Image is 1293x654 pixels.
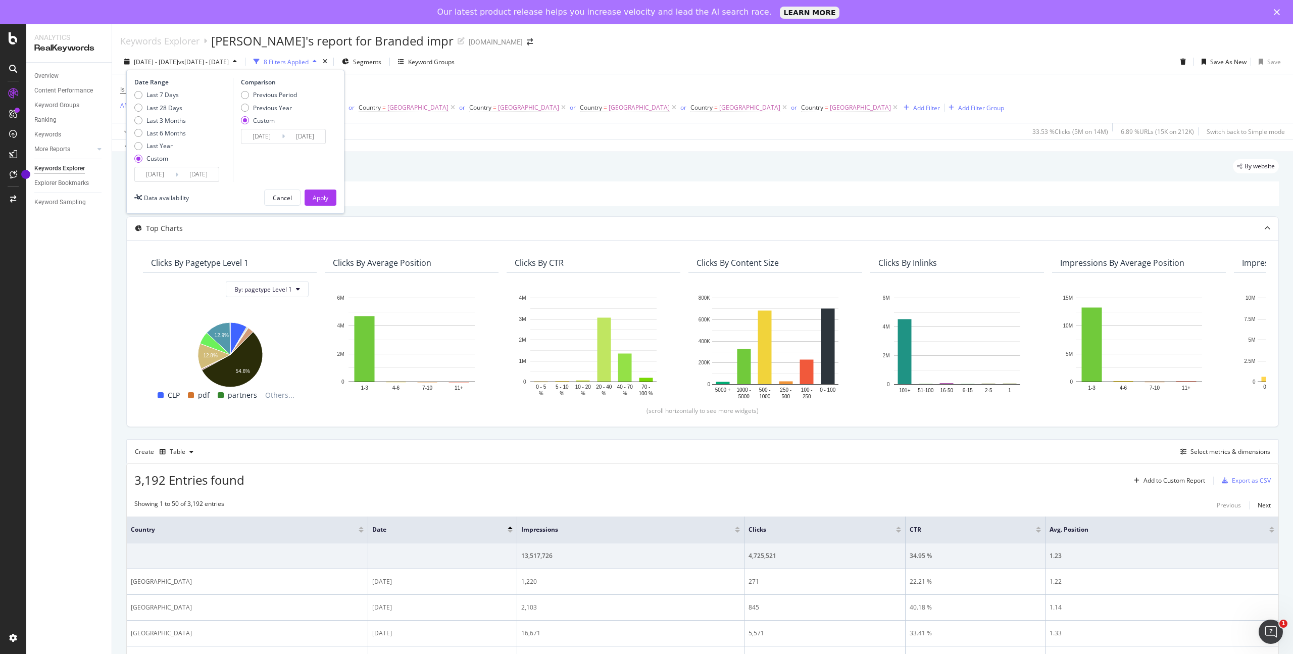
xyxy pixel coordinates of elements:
span: Clicks [749,525,881,534]
div: (scroll horizontally to see more widgets) [139,406,1266,414]
div: Ranking [34,115,57,125]
span: Country [359,103,381,112]
svg: A chart. [515,293,672,398]
input: Start Date [135,167,175,181]
text: 0 - 5 [536,384,546,390]
button: Save As New [1198,54,1247,70]
a: Keywords Explorer [34,163,105,174]
span: CLP [168,389,180,401]
button: Segments [338,54,385,70]
div: [DATE] [372,577,513,586]
button: Cancel [264,190,301,206]
div: Analytics [34,32,104,42]
text: 0 [523,379,526,385]
text: 500 - [759,387,771,392]
button: Switch back to Simple mode [1203,123,1285,139]
text: 0 [887,382,890,387]
button: or [349,103,355,112]
text: 11+ [1182,385,1190,390]
text: 51-100 [918,387,934,393]
div: 271 [749,577,901,586]
button: or [459,103,465,112]
button: Previous [1217,499,1241,511]
div: Clicks By CTR [515,258,564,268]
div: Custom [146,154,168,163]
div: [DOMAIN_NAME] [469,37,523,47]
button: AND [120,101,133,110]
div: 13,517,726 [521,551,740,560]
div: or [680,103,686,112]
div: Clicks By pagetype Level 1 [151,258,248,268]
span: Is Branded [120,85,151,94]
div: Our latest product release helps you increase velocity and lead the AI search race. [437,7,772,17]
div: More Reports [34,144,70,155]
div: Last 6 Months [146,129,186,137]
div: Cancel [273,194,292,202]
input: End Date [285,129,325,144]
text: % [623,391,627,396]
text: 1-3 [1088,385,1096,390]
div: Last 28 Days [146,104,182,112]
span: 3,192 Entries found [134,472,244,488]
div: Save [1267,58,1281,66]
button: Select metrics & dimensions [1176,446,1270,458]
button: [DATE] - [DATE]vs[DATE] - [DATE] [120,54,241,70]
div: 16,671 [521,629,740,638]
text: 6M [337,295,344,301]
svg: A chart. [151,317,309,389]
text: 0 [1070,379,1073,385]
span: [GEOGRAPHIC_DATA] [830,101,891,115]
div: Keyword Sampling [34,197,86,208]
span: Country [580,103,602,112]
button: Apply [305,190,336,206]
span: Country [131,525,343,534]
div: Clicks By Average Position [333,258,431,268]
span: [DATE] - [DATE] [134,58,178,66]
div: Comparison [241,78,329,86]
a: More Reports [34,144,94,155]
div: Apply [313,194,328,202]
span: Others... [261,389,299,401]
div: 8 Filters Applied [264,58,309,66]
text: 100 - [801,387,813,392]
div: Showing 1 to 50 of 3,192 entries [134,499,224,511]
div: A chart. [1060,293,1218,398]
span: Impressions [521,525,720,534]
text: % [1266,391,1271,396]
div: Last Year [134,142,186,150]
div: [GEOGRAPHIC_DATA] [131,603,364,612]
span: = [604,103,607,112]
text: 10M [1246,295,1255,301]
div: 34.95 % [910,551,1041,560]
div: A chart. [333,293,490,398]
span: = [493,103,496,112]
span: = [714,103,718,112]
span: partners [228,389,257,401]
text: % [581,391,585,396]
text: 5 - 10 [556,384,569,390]
div: Content Performance [34,85,93,96]
div: or [791,103,797,112]
text: 5000 + [715,387,731,392]
a: Keyword Sampling [34,197,105,208]
button: Add to Custom Report [1130,473,1205,489]
text: 4-6 [392,385,400,390]
text: % [560,391,564,396]
div: 6.89 % URLs ( 15K on 212K ) [1121,127,1194,136]
text: 2-5 [985,387,992,393]
span: Segments [353,58,381,66]
div: Last 7 Days [146,90,179,99]
svg: A chart. [697,293,854,401]
span: CTR [910,525,1021,534]
div: [DATE] [372,603,513,612]
div: Keywords Explorer [120,35,200,46]
div: Add Filter Group [958,104,1004,112]
div: 5,571 [749,629,901,638]
text: 2.5M [1244,358,1255,363]
a: Keyword Groups [34,100,105,111]
span: Country [801,103,823,112]
text: 6-15 [963,387,973,393]
div: Previous Period [241,90,297,99]
button: Keyword Groups [394,54,459,70]
div: legacy label [1233,159,1279,173]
